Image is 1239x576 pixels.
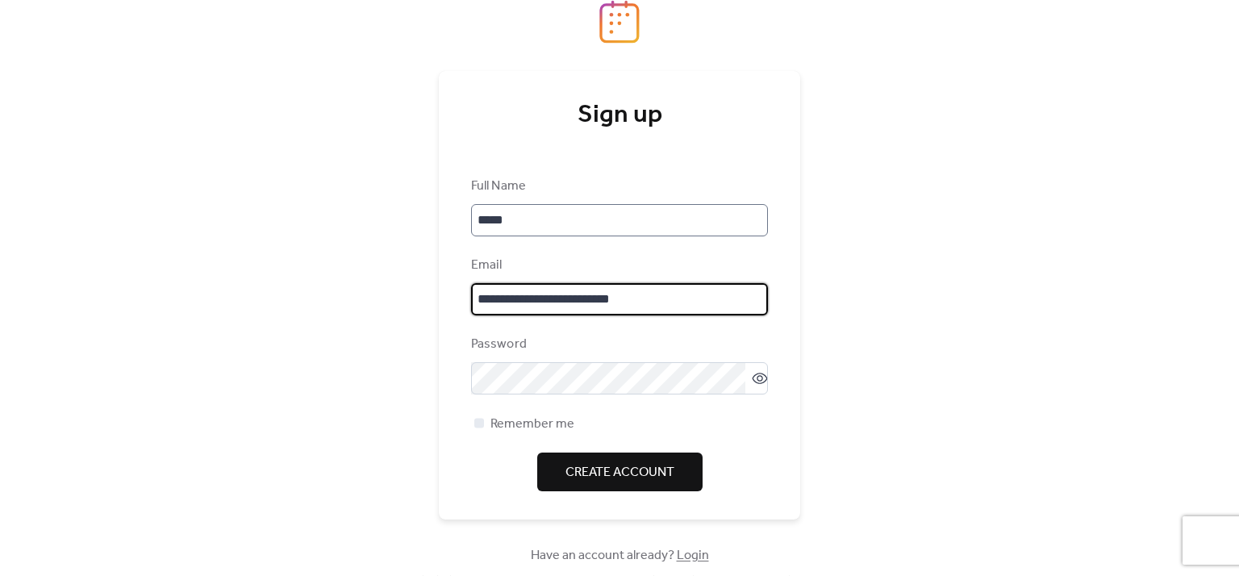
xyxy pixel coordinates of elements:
[565,463,674,482] span: Create Account
[471,177,765,196] div: Full Name
[471,256,765,275] div: Email
[531,546,709,566] span: Have an account already?
[677,543,709,568] a: Login
[471,99,768,131] div: Sign up
[537,453,703,491] button: Create Account
[471,335,765,354] div: Password
[490,415,574,434] span: Remember me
